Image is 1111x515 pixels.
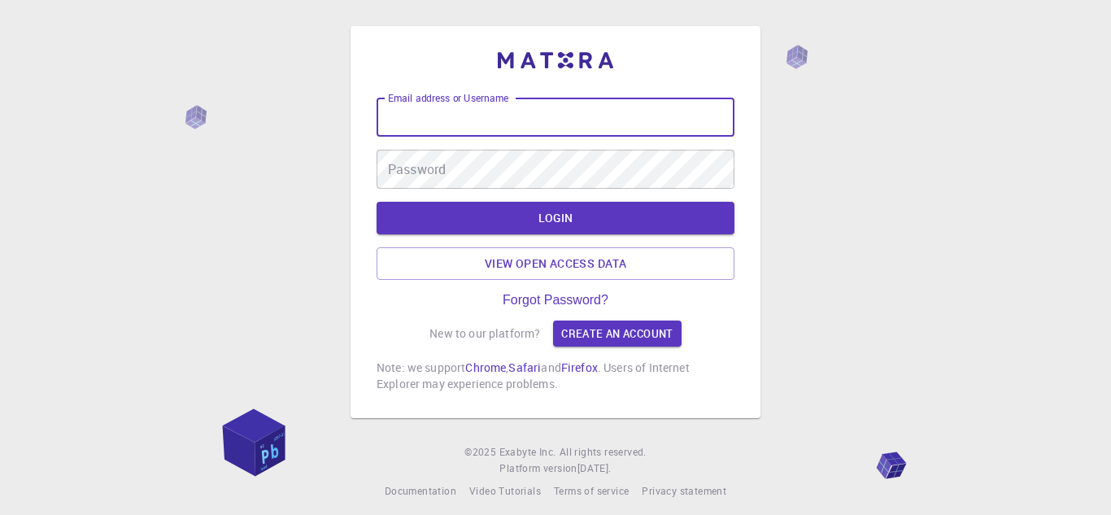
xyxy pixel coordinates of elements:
span: Exabyte Inc. [499,445,556,458]
a: Safari [508,360,541,375]
a: Exabyte Inc. [499,444,556,460]
span: Video Tutorials [469,484,541,497]
a: Firefox [561,360,598,375]
a: View open access data [377,247,734,280]
a: Privacy statement [642,483,726,500]
span: Platform version [499,460,577,477]
a: Chrome [465,360,506,375]
a: Video Tutorials [469,483,541,500]
span: All rights reserved. [560,444,647,460]
span: © 2025 [464,444,499,460]
span: Terms of service [554,484,629,497]
a: Documentation [385,483,456,500]
label: Email address or Username [388,91,508,105]
span: Privacy statement [642,484,726,497]
p: Note: we support , and . Users of Internet Explorer may experience problems. [377,360,734,392]
a: Forgot Password? [503,293,608,308]
span: Documentation [385,484,456,497]
a: [DATE]. [577,460,612,477]
a: Create an account [553,321,681,347]
p: New to our platform? [429,325,540,342]
button: LOGIN [377,202,734,234]
span: [DATE] . [577,461,612,474]
a: Terms of service [554,483,629,500]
